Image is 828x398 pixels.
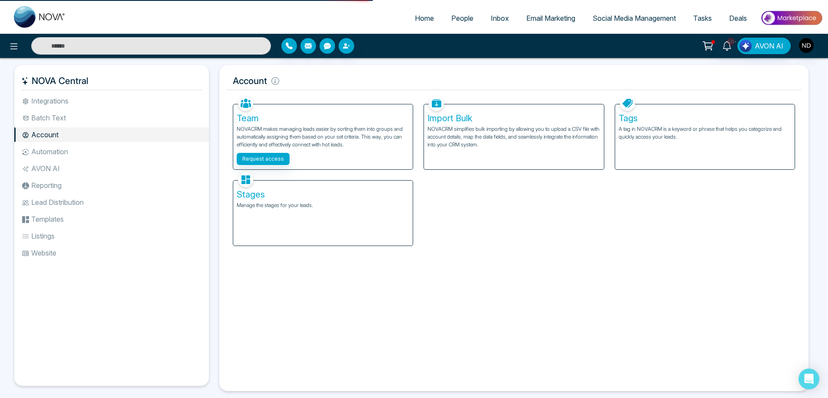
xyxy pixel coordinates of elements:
span: Social Media Management [593,14,676,23]
p: NOVACRM makes managing leads easier by sorting them into groups and automatically assigning them ... [237,125,409,149]
img: Import Bulk [429,96,444,111]
h5: Account [226,72,802,90]
span: Email Marketing [526,14,575,23]
span: Inbox [491,14,509,23]
p: NOVACRM simplifies bulk importing by allowing you to upload a CSV file with account details, map ... [427,125,600,149]
a: Deals [720,10,756,26]
li: Reporting [14,178,209,193]
li: Automation [14,144,209,159]
img: Market-place.gif [760,8,823,28]
li: AVON AI [14,161,209,176]
img: Lead Flow [740,40,752,52]
button: Request access [237,153,290,165]
img: Stages [238,172,253,187]
img: Team [238,96,253,111]
h5: NOVA Central [21,72,202,90]
p: A tag in NOVACRM is a keyword or phrase that helps you categorize and quickly access your leads. [619,125,791,141]
h5: Import Bulk [427,113,600,123]
li: Templates [14,212,209,227]
span: Tasks [693,14,712,23]
div: Open Intercom Messenger [799,369,819,389]
li: Lead Distribution [14,195,209,210]
span: Home [415,14,434,23]
h5: Tags [619,113,791,123]
h5: Team [237,113,409,123]
h5: Stages [237,189,409,200]
li: Listings [14,229,209,243]
a: Inbox [482,10,518,26]
a: Home [406,10,443,26]
a: People [443,10,482,26]
a: Social Media Management [584,10,685,26]
span: 10+ [727,38,735,45]
a: Email Marketing [518,10,584,26]
span: Deals [729,14,747,23]
img: User Avatar [799,38,814,53]
li: Website [14,246,209,260]
span: AVON AI [755,41,783,51]
li: Account [14,127,209,142]
a: 10+ [717,38,737,53]
li: Batch Text [14,110,209,125]
img: Tags [620,96,635,111]
span: People [451,14,473,23]
li: Integrations [14,94,209,108]
img: Nova CRM Logo [14,6,66,28]
button: AVON AI [737,38,791,54]
p: Manage the stages for your leads. [237,201,409,209]
a: Tasks [685,10,720,26]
